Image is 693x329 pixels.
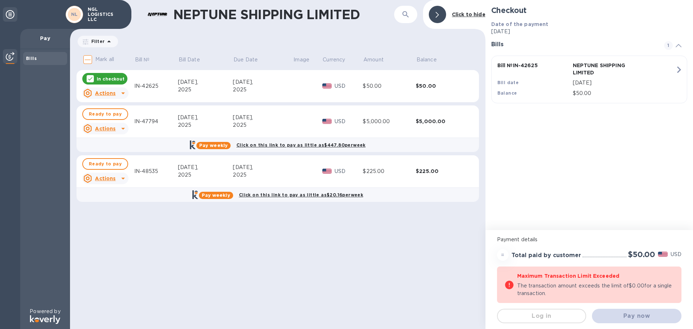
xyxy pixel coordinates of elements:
span: Amount [363,56,393,64]
img: USD [322,169,332,174]
u: Actions [95,126,115,131]
b: Maximum Transaction Limit Exceeded [517,273,619,279]
div: [DATE], [233,78,293,86]
img: USD [658,252,668,257]
p: The transaction amount exceeds the limit of $0.00 for a single transaction. [517,282,674,297]
div: 2025 [233,171,293,179]
p: Due Date [234,56,258,64]
b: Click on this link to pay as little as $20.16 per week [239,192,363,198]
div: [DATE], [178,78,233,86]
div: $5,000.00 [363,118,416,125]
div: $50.00 [363,82,416,90]
div: 2025 [178,171,233,179]
b: Bills [26,56,37,61]
h1: NEPTUNE SHIPPING LIMITED [173,7,394,22]
p: USD [671,251,681,258]
p: $50.00 [573,90,675,97]
p: [DATE] [491,28,687,35]
b: Pay weekly [199,143,228,148]
button: Ready to pay [82,158,128,170]
div: 2025 [178,121,233,129]
div: [DATE], [233,114,293,121]
div: $225.00 [363,168,416,175]
div: 2025 [233,121,293,129]
div: $50.00 [416,82,469,90]
div: IN-48535 [134,168,178,175]
h2: $50.00 [628,250,655,259]
p: In checkout [97,76,125,82]
img: USD [322,119,332,124]
div: IN-42625 [134,82,178,90]
div: [DATE], [233,164,293,171]
b: Date of the payment [491,21,549,27]
p: USD [335,168,363,175]
span: Due Date [234,56,267,64]
span: Ready to pay [89,160,122,168]
p: Balance [417,56,437,64]
p: Bill № [135,56,150,64]
h3: Total paid by customer [511,252,581,259]
div: [DATE], [178,114,233,121]
p: Amount [363,56,384,64]
p: Mark all [95,56,114,63]
b: Pay weekly [202,192,230,198]
b: Click to hide [452,12,485,17]
span: 1 [664,41,673,50]
p: Image [293,56,309,64]
div: 2025 [178,86,233,94]
p: Powered by [30,308,60,315]
span: Bill Date [179,56,209,64]
u: Actions [95,176,115,181]
div: $5,000.00 [416,118,469,125]
p: Payment details [497,236,681,243]
p: Currency [323,56,345,64]
b: Balance [497,90,517,96]
div: $225.00 [416,168,469,175]
span: Balance [417,56,446,64]
p: Pay [26,35,64,42]
p: NEPTUNE SHIPPING LIMITED [573,62,645,76]
img: USD [322,83,332,88]
div: = [497,249,509,261]
div: 2025 [233,86,293,94]
h3: Bills [491,41,655,48]
p: NGL LOGISTICS LLC [88,7,124,22]
img: Logo [30,315,60,324]
h2: Checkout [491,6,687,15]
p: Filter [88,38,105,44]
b: Bill date [497,80,519,85]
button: Bill №IN-42625NEPTUNE SHIPPING LIMITEDBill date[DATE]Balance$50.00 [491,56,687,103]
b: NL [71,12,78,17]
b: Click on this link to pay as little as $447.80 per week [236,142,366,148]
div: IN-47794 [134,118,178,125]
span: Bill № [135,56,159,64]
p: USD [335,118,363,125]
p: [DATE] [573,79,675,87]
u: Actions [95,90,115,96]
p: Bill № IN-42625 [497,62,570,69]
button: Ready to pay [82,108,128,120]
span: Ready to pay [89,110,122,118]
div: [DATE], [178,164,233,171]
p: Bill Date [179,56,200,64]
p: USD [335,82,363,90]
